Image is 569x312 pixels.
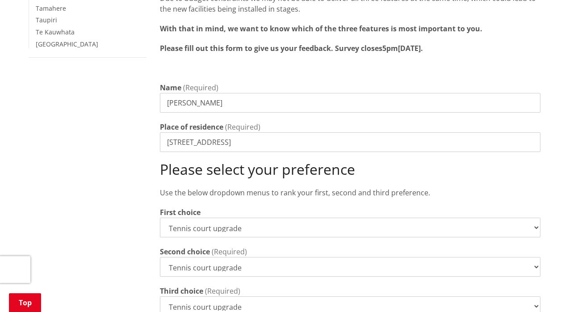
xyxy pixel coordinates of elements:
label: Third choice [160,286,203,296]
a: Tamahere [36,4,66,13]
a: Te Kauwhata [36,28,75,36]
h2: Please select your preference [160,161,540,178]
iframe: Messenger Launcher [528,274,560,307]
strong: With that in mind, we want to know which of the three features is most important to you. [160,24,482,34]
a: [GEOGRAPHIC_DATA] [36,40,98,48]
label: Name [160,82,181,93]
a: Top [9,293,41,312]
p: Use the below dropdown menus to rank your first, second and third preference. [160,187,540,198]
span: (Required) [225,122,260,132]
a: Taupiri [36,16,57,24]
label: First choice [160,207,201,218]
span: (Required) [212,247,247,257]
strong: Please fill out this form to give us your feedback. Survey closes [160,43,382,53]
strong: 5pm[DATE]. [382,43,423,53]
label: Place of residence [160,122,223,132]
span: (Required) [205,286,240,296]
span: (Required) [183,83,218,93]
label: Second choice [160,246,210,257]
